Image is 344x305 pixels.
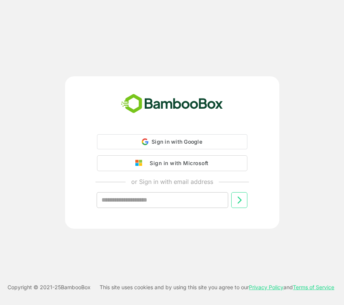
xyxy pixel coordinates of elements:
img: google [135,160,146,167]
a: Terms of Service [293,284,334,290]
a: Privacy Policy [249,284,283,290]
div: Sign in with Google [97,134,247,149]
span: Sign in with Google [152,138,202,145]
button: Sign in with Microsoft [97,155,247,171]
p: or Sign in with email address [131,177,213,186]
p: Copyright © 2021- 25 BambooBox [8,283,91,292]
img: bamboobox [117,91,227,116]
p: This site uses cookies and by using this site you agree to our and [100,283,334,292]
div: Sign in with Microsoft [146,158,208,168]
